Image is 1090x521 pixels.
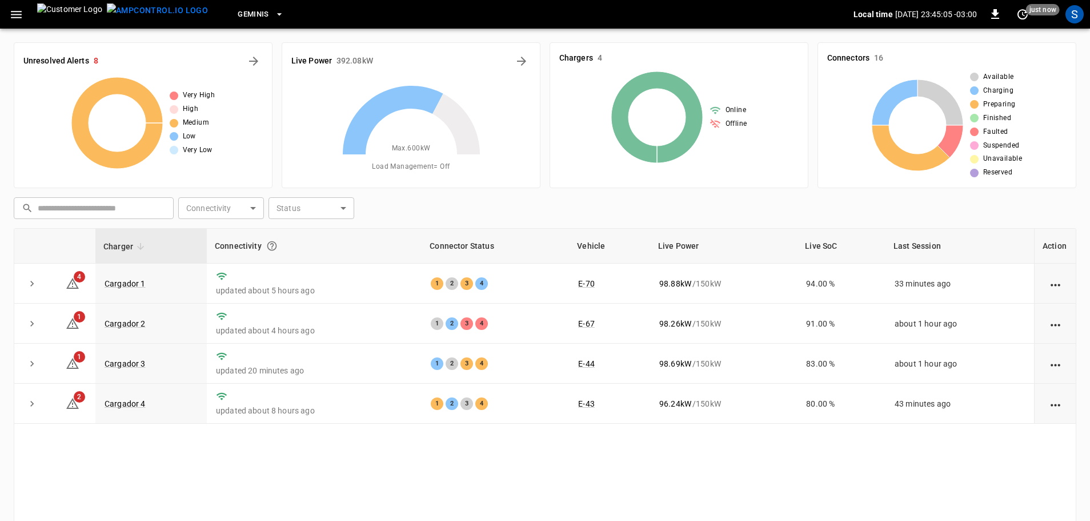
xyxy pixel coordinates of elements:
[983,140,1020,152] span: Suspended
[446,397,458,410] div: 2
[475,277,488,290] div: 4
[983,99,1016,110] span: Preparing
[183,90,215,101] span: Very High
[578,279,595,288] a: E-70
[827,52,869,65] h6: Connectors
[105,319,146,328] a: Cargador 2
[183,104,199,115] span: High
[431,357,443,370] div: 1
[475,357,488,370] div: 4
[446,317,458,330] div: 2
[74,351,85,363] span: 1
[983,153,1022,165] span: Unavailable
[885,384,1034,424] td: 43 minutes ago
[797,264,885,304] td: 94.00 %
[23,315,41,332] button: expand row
[659,358,788,369] div: / 150 kW
[66,318,79,327] a: 1
[659,278,788,289] div: / 150 kW
[1065,5,1084,23] div: profile-icon
[797,384,885,424] td: 80.00 %
[460,277,473,290] div: 3
[183,131,196,142] span: Low
[460,397,473,410] div: 3
[650,229,797,264] th: Live Power
[659,358,691,369] p: 98.69 kW
[431,317,443,330] div: 1
[66,359,79,368] a: 1
[372,161,450,173] span: Load Management = Off
[460,317,473,330] div: 3
[216,365,412,376] p: updated 20 minutes ago
[105,399,146,408] a: Cargador 4
[874,52,883,65] h6: 16
[1048,278,1063,289] div: action cell options
[1026,4,1060,15] span: just now
[1048,318,1063,329] div: action cell options
[475,397,488,410] div: 4
[74,271,85,283] span: 4
[726,118,747,130] span: Offline
[1034,229,1076,264] th: Action
[446,357,458,370] div: 2
[74,311,85,323] span: 1
[23,355,41,372] button: expand row
[895,9,977,20] p: [DATE] 23:45:05 -03:00
[105,279,146,288] a: Cargador 1
[578,319,595,328] a: E-67
[215,236,414,256] div: Connectivity
[422,229,569,264] th: Connector Status
[659,318,788,329] div: / 150 kW
[885,304,1034,344] td: about 1 hour ago
[183,145,213,156] span: Very Low
[983,113,1011,124] span: Finished
[23,55,89,67] h6: Unresolved Alerts
[726,105,746,116] span: Online
[183,117,209,129] span: Medium
[578,399,595,408] a: E-43
[598,52,602,65] h6: 4
[23,395,41,412] button: expand row
[885,344,1034,384] td: about 1 hour ago
[74,391,85,403] span: 2
[983,126,1008,138] span: Faulted
[431,277,443,290] div: 1
[659,278,691,289] p: 98.88 kW
[431,397,443,410] div: 1
[797,344,885,384] td: 83.00 %
[262,236,282,256] button: Connection between the charger and our software.
[105,359,146,368] a: Cargador 3
[66,399,79,408] a: 2
[512,52,531,70] button: Energy Overview
[107,3,208,18] img: ampcontrol.io logo
[233,3,288,26] button: Geminis
[659,398,788,409] div: / 150 kW
[23,275,41,292] button: expand row
[983,167,1012,178] span: Reserved
[37,3,102,25] img: Customer Logo
[853,9,893,20] p: Local time
[983,71,1014,83] span: Available
[291,55,332,67] h6: Live Power
[460,357,473,370] div: 3
[1013,5,1032,23] button: set refresh interval
[885,264,1034,304] td: 33 minutes ago
[569,229,650,264] th: Vehicle
[66,278,79,287] a: 4
[392,143,431,154] span: Max. 600 kW
[245,52,263,70] button: All Alerts
[578,359,595,368] a: E-44
[983,85,1013,97] span: Charging
[475,317,488,330] div: 4
[1048,398,1063,409] div: action cell options
[659,318,691,329] p: 98.26 kW
[238,8,269,21] span: Geminis
[103,240,148,253] span: Charger
[797,304,885,344] td: 91.00 %
[446,277,458,290] div: 2
[216,405,412,416] p: updated about 8 hours ago
[216,325,412,336] p: updated about 4 hours ago
[216,285,412,296] p: updated about 5 hours ago
[659,398,691,409] p: 96.24 kW
[94,55,98,67] h6: 8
